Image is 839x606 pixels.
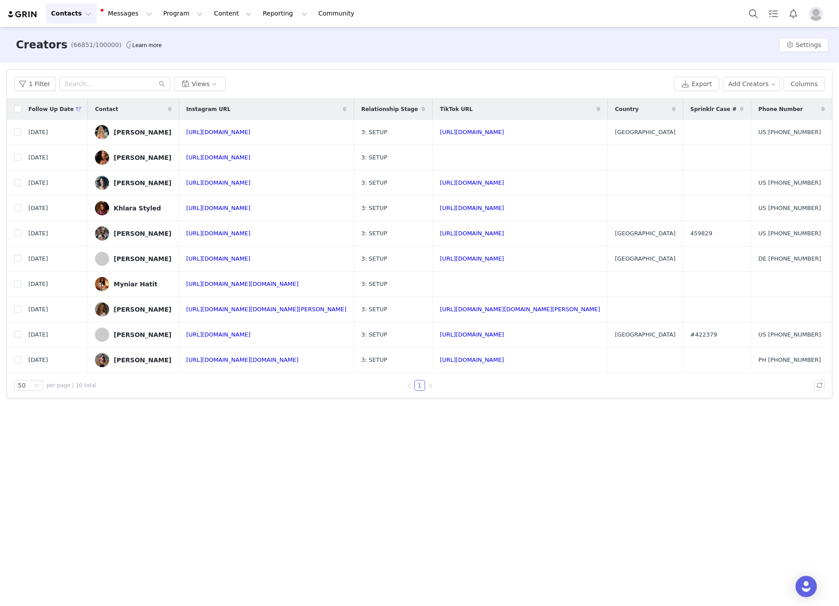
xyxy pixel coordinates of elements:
span: [DATE] [28,280,48,289]
span: [GEOGRAPHIC_DATA] [615,254,676,263]
a: [PERSON_NAME] [95,125,171,139]
a: [URL][DOMAIN_NAME][DOMAIN_NAME] [186,281,299,287]
a: [URL][DOMAIN_NAME] [186,331,251,338]
button: Settings [779,38,828,52]
button: Search [744,4,763,24]
span: Relationship Stage [361,105,418,113]
a: [PERSON_NAME] [95,353,171,367]
button: Add Creators [723,77,780,91]
li: Next Page [425,380,436,391]
a: [URL][DOMAIN_NAME] [440,179,504,186]
a: [URL][DOMAIN_NAME] [186,255,251,262]
a: 1 [415,380,425,390]
i: icon: left [406,383,412,388]
span: 459829 [690,229,713,238]
div: [PERSON_NAME] [114,154,171,161]
span: [DATE] [28,178,48,187]
span: Instagram URL [186,105,231,113]
span: 3: SETUP [361,178,387,187]
a: [URL][DOMAIN_NAME] [440,230,504,237]
div: Myniar Hatit [114,281,157,288]
button: Reporting [257,4,312,24]
img: 3e954e09-db9d-4db8-a2b6-7f7b7c075364.jpg [95,302,109,317]
span: 3: SETUP [361,254,387,263]
a: [URL][DOMAIN_NAME] [440,356,504,363]
div: Khlara Styled [114,205,161,212]
span: 3: SETUP [361,153,387,162]
a: [URL][DOMAIN_NAME] [440,129,504,135]
span: Phone Number [758,105,803,113]
img: 3d833afb-ef43-4fce-8e43-5e468067a87e.jpg [95,277,109,291]
span: 3: SETUP [361,305,387,314]
img: 78d601c5-dbf5-497e-ad6e-8c7cdbb0fdb3.jpg [95,353,109,367]
input: Search... [59,77,170,91]
div: [PERSON_NAME] [114,255,171,262]
img: 22569e99-db11-4129-95ae-0d8a06b79694--s.jpg [95,226,109,241]
div: [PERSON_NAME] [114,129,171,136]
h3: Creators [16,37,67,53]
li: 1 [414,380,425,391]
div: 50 [18,380,26,390]
button: Messages [97,4,157,24]
span: [GEOGRAPHIC_DATA] [615,229,676,238]
a: [PERSON_NAME] [95,252,171,266]
a: [PERSON_NAME] [95,302,171,317]
img: placeholder-profile.jpg [809,7,823,21]
a: [URL][DOMAIN_NAME] [186,154,251,161]
span: TikTok URL [440,105,473,113]
i: icon: right [428,383,433,388]
a: Community [313,4,364,24]
a: [URL][DOMAIN_NAME][DOMAIN_NAME] [186,356,299,363]
span: Sprinklr Case # [690,105,737,113]
button: Views [174,77,226,91]
img: grin logo [7,10,38,19]
i: icon: down [34,383,39,389]
span: Contact [95,105,118,113]
li: Previous Page [404,380,414,391]
button: Export [674,77,719,91]
div: [PERSON_NAME] [114,331,171,338]
a: [URL][DOMAIN_NAME] [186,129,251,135]
span: [DATE] [28,204,48,213]
div: [PERSON_NAME] [114,356,171,364]
span: [DATE] [28,356,48,364]
span: 3: SETUP [361,128,387,137]
span: 3: SETUP [361,229,387,238]
button: Profile [804,7,832,21]
span: [GEOGRAPHIC_DATA] [615,330,676,339]
a: [URL][DOMAIN_NAME][DOMAIN_NAME][PERSON_NAME] [186,306,347,313]
span: [DATE] [28,254,48,263]
a: [URL][DOMAIN_NAME][DOMAIN_NAME][PERSON_NAME] [440,306,600,313]
span: 3: SETUP [361,356,387,364]
div: [PERSON_NAME] [114,230,171,237]
a: [PERSON_NAME] [95,176,171,190]
span: 3: SETUP [361,204,387,213]
button: 1 Filter [14,77,56,91]
div: Tooltip anchor [130,41,163,50]
div: Open Intercom Messenger [796,576,817,597]
img: 091e3840-1811-402a-81d6-6bdce3c36100.jpg [95,151,109,165]
span: [DATE] [28,229,48,238]
span: Follow Up Date [28,105,74,113]
span: [GEOGRAPHIC_DATA] [615,128,676,137]
span: 3: SETUP [361,330,387,339]
span: Country [615,105,639,113]
i: icon: search [159,81,165,87]
a: Myniar Hatit [95,277,171,291]
a: [URL][DOMAIN_NAME] [186,205,251,211]
img: 5dc269e4-1db5-4bc1-a8fb-fdd6671ad14d.jpg [95,125,109,139]
button: Program [158,4,209,24]
a: Khlara Styled [95,201,171,215]
div: [PERSON_NAME] [114,179,171,186]
img: 0958a1d3-ba50-440a-807c-af47c548555e.jpg [95,176,109,190]
a: [PERSON_NAME] [95,226,171,241]
a: [PERSON_NAME] [95,328,171,342]
a: [PERSON_NAME] [95,151,171,165]
a: Tasks [764,4,783,24]
a: [URL][DOMAIN_NAME] [440,255,504,262]
img: 1722663e-6a73-4dc1-89d1-43c36bf07496.jpg [95,201,109,215]
button: Contacts [46,4,97,24]
button: Notifications [784,4,803,24]
a: [URL][DOMAIN_NAME] [440,331,504,338]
